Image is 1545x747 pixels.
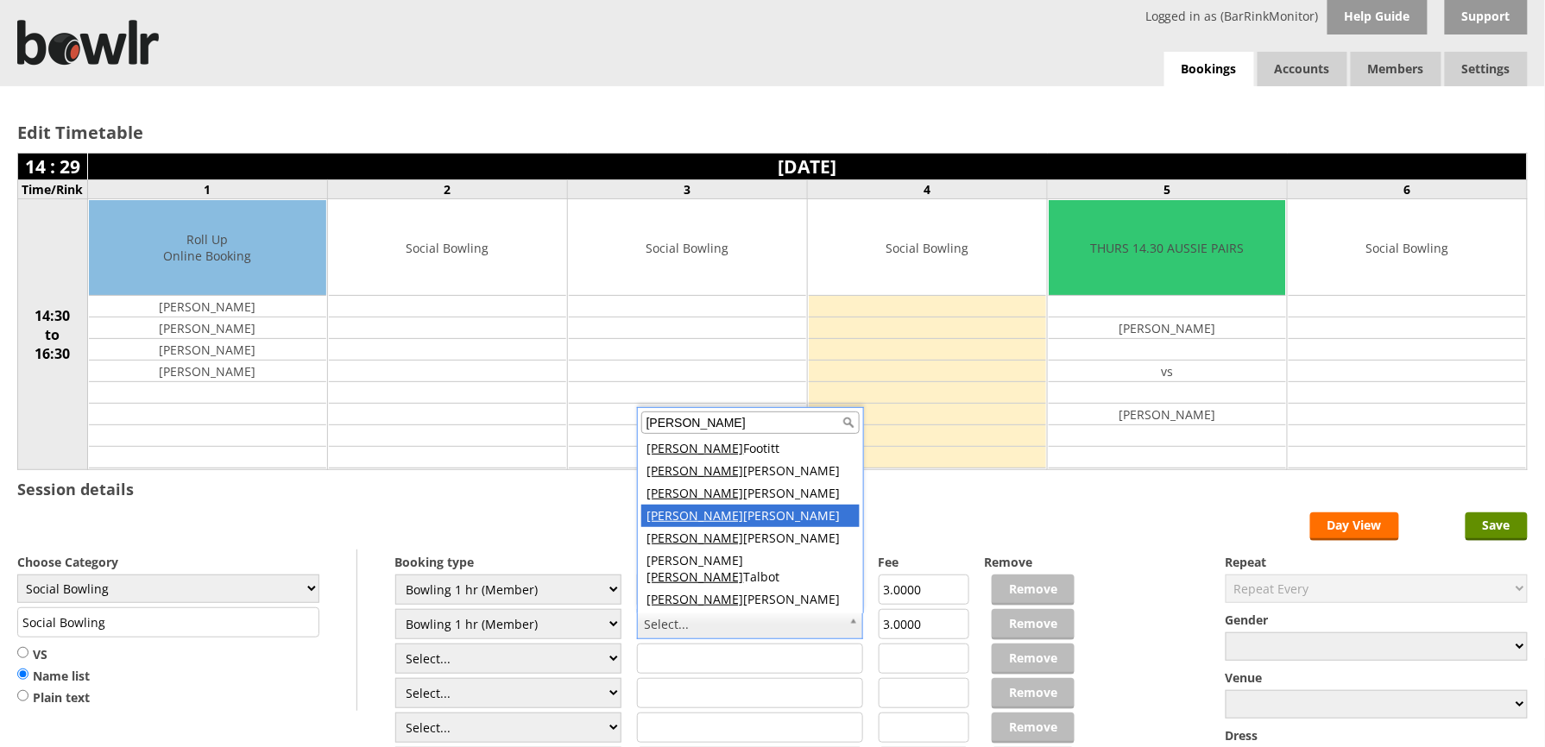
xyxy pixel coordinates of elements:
[641,437,860,460] div: Footitt
[647,530,744,546] span: [PERSON_NAME]
[641,505,860,527] div: [PERSON_NAME]
[641,549,860,588] div: [PERSON_NAME] Talbot
[647,440,744,456] span: [PERSON_NAME]
[641,482,860,505] div: [PERSON_NAME]
[641,588,860,611] div: [PERSON_NAME]
[641,527,860,549] div: [PERSON_NAME]
[647,568,744,585] span: [PERSON_NAME]
[647,507,744,524] span: [PERSON_NAME]
[647,485,744,501] span: [PERSON_NAME]
[647,462,744,479] span: [PERSON_NAME]
[647,591,744,607] span: [PERSON_NAME]
[641,460,860,482] div: [PERSON_NAME]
